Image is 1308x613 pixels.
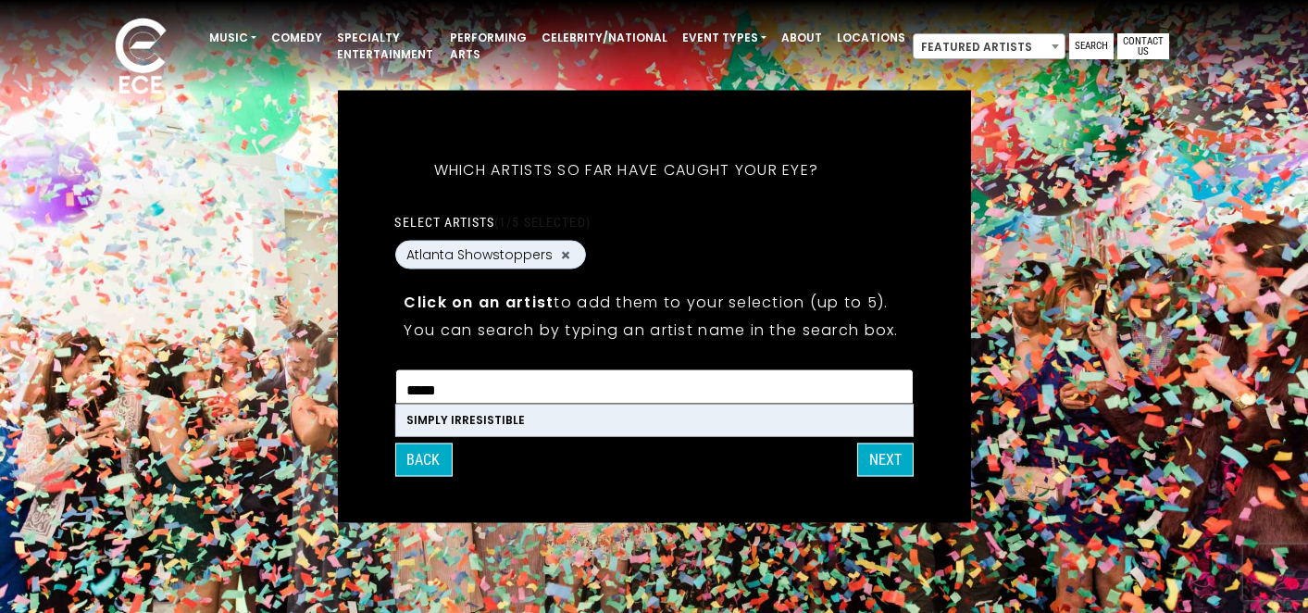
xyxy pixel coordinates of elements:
[913,33,1065,59] span: Featured Artists
[494,215,591,230] span: (1/5 selected)
[558,246,573,263] button: Remove Atlanta Showstoppers
[394,444,452,477] button: Back
[395,405,912,436] li: Simply Irresistible
[394,214,590,231] label: Select artists
[406,382,901,398] textarea: Search
[264,22,330,54] a: Comedy
[442,22,534,70] a: Performing Arts
[404,319,903,342] p: You can search by typing an artist name in the search box.
[202,22,264,54] a: Music
[330,22,442,70] a: Specialty Entertainment
[404,291,903,314] p: to add them to your selection (up to 5).
[94,13,187,103] img: ece_new_logo_whitev2-1.png
[774,22,829,54] a: About
[404,292,554,313] strong: Click on an artist
[675,22,774,54] a: Event Types
[1117,33,1169,59] a: Contact Us
[829,22,913,54] a: Locations
[914,34,1065,60] span: Featured Artists
[406,245,553,265] span: Atlanta Showstoppers
[534,22,675,54] a: Celebrity/National
[857,444,914,477] button: Next
[1069,33,1114,59] a: Search
[394,137,857,204] h5: Which artists so far have caught your eye?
